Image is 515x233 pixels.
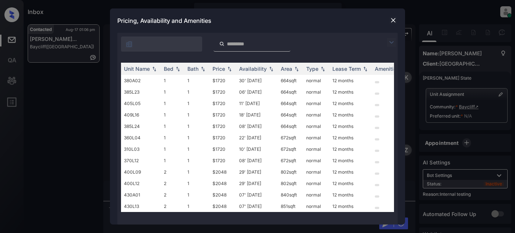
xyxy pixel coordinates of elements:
td: 1 [184,155,210,166]
td: 12 months [329,121,372,132]
td: normal [303,132,329,143]
td: 664 sqft [278,121,303,132]
td: 430A01 [121,189,161,201]
td: 10' [DATE] [236,143,278,155]
td: 12 months [329,86,372,98]
td: 310L03 [121,143,161,155]
td: 400L09 [121,166,161,178]
td: 1 [184,109,210,121]
td: 2 [161,201,184,212]
td: 29' [DATE] [236,166,278,178]
td: 1 [184,132,210,143]
td: 12 months [329,189,372,201]
td: 1 [161,155,184,166]
td: $1720 [210,75,236,86]
td: 1 [161,86,184,98]
td: 1 [184,121,210,132]
td: 12 months [329,109,372,121]
td: normal [303,155,329,166]
td: 22' [DATE] [236,132,278,143]
img: sorting [293,66,300,72]
td: 12 months [329,201,372,212]
td: 12 months [329,132,372,143]
td: normal [303,189,329,201]
td: 1 [184,86,210,98]
td: normal [303,178,329,189]
td: 2 [161,189,184,201]
td: 12 months [329,155,372,166]
div: Pricing, Availability and Amenities [110,8,405,33]
td: 1 [161,98,184,109]
td: 664 sqft [278,86,303,98]
td: 2 [161,166,184,178]
td: 1 [161,132,184,143]
img: sorting [151,66,158,72]
td: 29' [DATE] [236,178,278,189]
td: normal [303,86,329,98]
td: 1 [184,178,210,189]
td: 18' [DATE] [236,109,278,121]
td: normal [303,166,329,178]
img: sorting [174,66,182,72]
img: sorting [226,66,233,72]
td: 1 [161,75,184,86]
td: 12 months [329,166,372,178]
div: Lease Term [332,66,361,72]
td: 12 months [329,178,372,189]
td: 405L05 [121,98,161,109]
td: $2048 [210,189,236,201]
td: 1 [161,121,184,132]
td: 08' [DATE] [236,121,278,132]
img: icon-zuma [219,41,225,47]
td: normal [303,121,329,132]
td: 2 [161,178,184,189]
img: sorting [362,66,369,72]
div: Availability [239,66,267,72]
img: sorting [319,66,326,72]
td: normal [303,143,329,155]
td: 12 months [329,75,372,86]
td: 30' [DATE] [236,75,278,86]
td: $1720 [210,86,236,98]
div: Bath [187,66,198,72]
td: 672 sqft [278,143,303,155]
td: $1720 [210,143,236,155]
td: 1 [184,75,210,86]
div: Bed [164,66,173,72]
td: $1720 [210,132,236,143]
td: 802 sqft [278,178,303,189]
img: sorting [199,66,207,72]
td: 1 [161,109,184,121]
img: icon-zuma [387,38,396,47]
div: Amenities [375,66,400,72]
td: 1 [184,166,210,178]
td: 664 sqft [278,109,303,121]
td: normal [303,109,329,121]
td: normal [303,201,329,212]
td: 07' [DATE] [236,189,278,201]
td: 385L23 [121,86,161,98]
img: icon-zuma [125,41,133,48]
td: 1 [184,98,210,109]
td: $1720 [210,109,236,121]
td: 840 sqft [278,189,303,201]
td: $2048 [210,178,236,189]
td: 430L13 [121,201,161,212]
td: 851 sqft [278,201,303,212]
div: Unit Name [124,66,150,72]
td: 409L16 [121,109,161,121]
td: 380A02 [121,75,161,86]
div: Type [306,66,318,72]
td: 07' [DATE] [236,201,278,212]
td: $2048 [210,166,236,178]
img: sorting [267,66,275,72]
td: 370L12 [121,155,161,166]
td: normal [303,98,329,109]
td: $2048 [210,201,236,212]
td: 1 [161,143,184,155]
td: 385L24 [121,121,161,132]
td: 664 sqft [278,98,303,109]
td: $1720 [210,98,236,109]
td: 1 [184,189,210,201]
td: 360L04 [121,132,161,143]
